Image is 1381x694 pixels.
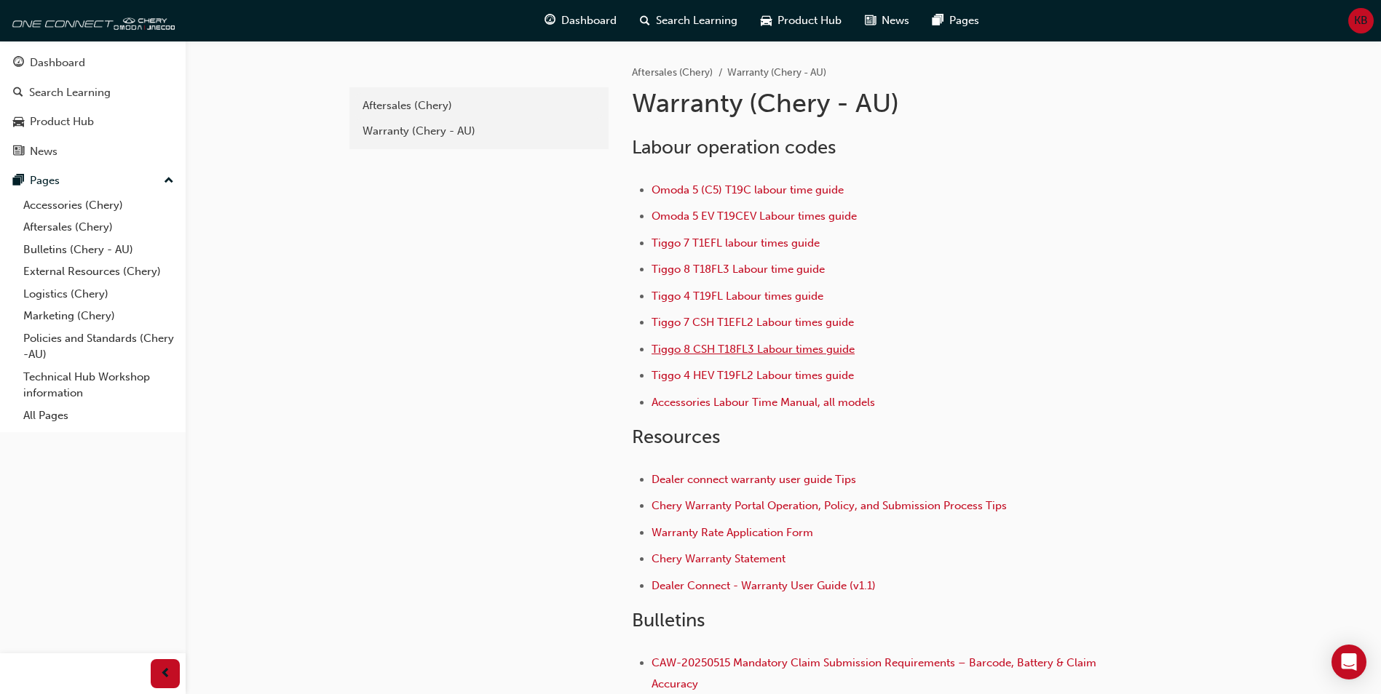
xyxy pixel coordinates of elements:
span: Labour operation codes [632,136,836,159]
div: Product Hub [30,113,94,130]
span: KB [1354,12,1368,29]
div: Dashboard [30,55,85,71]
span: news-icon [13,145,24,159]
a: Logistics (Chery) [17,283,180,306]
a: Chery Warranty Statement [652,552,786,565]
div: Search Learning [29,84,111,101]
a: Marketing (Chery) [17,305,180,327]
a: Tiggo 4 T19FL Labour times guide [652,290,823,303]
a: External Resources (Chery) [17,260,180,283]
span: pages-icon [933,12,943,30]
a: Product Hub [6,108,180,135]
span: Resources [632,426,720,448]
div: Aftersales (Chery) [363,97,595,114]
span: car-icon [13,116,24,129]
span: pages-icon [13,175,24,188]
span: car-icon [761,12,772,30]
a: Tiggo 8 CSH T18FL3 Labour times guide [652,343,855,356]
span: Bulletins [632,609,705,631]
a: Tiggo 8 T18FL3 Labour time guide [652,263,825,276]
div: News [30,143,58,160]
button: DashboardSearch LearningProduct HubNews [6,47,180,167]
a: Warranty (Chery - AU) [355,119,603,144]
span: guage-icon [13,57,24,70]
a: Aftersales (Chery) [17,216,180,239]
a: Tiggo 7 CSH T1EFL2 Labour times guide [652,316,854,329]
span: up-icon [164,172,174,191]
a: News [6,138,180,165]
a: Accessories (Chery) [17,194,180,217]
button: KB [1348,8,1374,33]
div: Warranty (Chery - AU) [363,123,595,140]
button: Pages [6,167,180,194]
a: Tiggo 4 HEV T19FL2 Labour times guide [652,369,854,382]
a: pages-iconPages [921,6,991,36]
a: news-iconNews [853,6,921,36]
a: Tiggo 7 T1EFL labour times guide [652,236,820,250]
a: Omoda 5 EV T19CEV Labour times guide [652,210,857,223]
a: Search Learning [6,79,180,106]
a: Aftersales (Chery) [632,66,713,79]
span: search-icon [640,12,650,30]
span: Product Hub [777,12,842,29]
a: Chery Warranty Portal Operation, Policy, and Submission Process Tips [652,499,1007,512]
span: Dashboard [561,12,617,29]
span: guage-icon [545,12,555,30]
a: Technical Hub Workshop information [17,366,180,404]
a: Dashboard [6,49,180,76]
img: oneconnect [7,6,175,35]
a: Omoda 5 (C5) T19C labour time guide [652,183,844,196]
a: guage-iconDashboard [533,6,628,36]
a: Warranty Rate Application Form [652,526,813,539]
a: Dealer Connect - Warranty User Guide (v1.1) [652,579,876,592]
h1: Warranty (Chery - AU) [632,87,1109,119]
a: Dealer connect warranty user guide Tips [652,473,856,486]
div: Open Intercom Messenger [1331,645,1366,679]
span: Pages [949,12,979,29]
span: News [882,12,909,29]
span: prev-icon [160,665,171,683]
a: Policies and Standards (Chery -AU) [17,327,180,366]
a: search-iconSearch Learning [628,6,749,36]
a: Accessories Labour Time Manual, all models [652,396,875,409]
a: Bulletins (Chery - AU) [17,239,180,261]
span: news-icon [865,12,876,30]
span: search-icon [13,87,23,100]
a: Aftersales (Chery) [355,93,603,119]
span: Search Learning [656,12,737,29]
a: All Pages [17,404,180,427]
div: Pages [30,172,60,189]
a: CAW-20250515 Mandatory Claim Submission Requirements – Barcode, Battery & Claim Accuracy [652,656,1099,690]
a: car-iconProduct Hub [749,6,853,36]
li: Warranty (Chery - AU) [727,65,826,81]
